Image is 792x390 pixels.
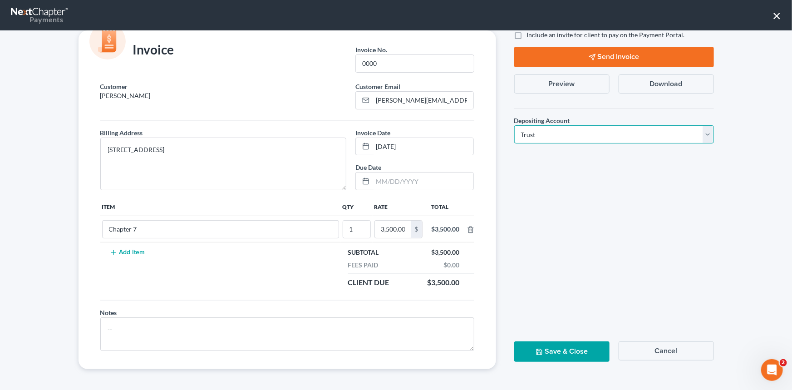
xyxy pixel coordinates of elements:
[344,277,394,288] div: Client Due
[355,46,387,54] span: Invoice No.
[341,197,373,216] th: Qty
[373,138,473,155] input: MM/DD/YYYY
[373,92,473,109] input: Enter email...
[89,23,126,59] img: icon-money-cc55cd5b71ee43c44ef0efbab91310903cbf28f8221dba23c0d5ca797e203e98.svg
[780,359,787,366] span: 2
[96,41,179,59] div: Invoice
[11,5,69,26] a: Payments
[100,129,143,137] span: Billing Address
[514,47,714,67] button: Send Invoice
[514,341,610,362] button: Save & Close
[514,117,570,124] span: Depositing Account
[527,31,685,39] span: Include an invite for client to pay on the Payment Portal.
[772,8,781,23] button: ×
[432,225,460,234] div: $3,500.00
[356,55,473,72] input: --
[343,221,370,238] input: --
[439,261,464,270] div: $0.00
[619,341,714,360] button: Cancel
[411,221,422,238] div: $
[100,82,128,91] label: Customer
[100,91,347,100] p: [PERSON_NAME]
[355,83,400,90] span: Customer Email
[761,359,783,381] iframe: Intercom live chat
[424,197,467,216] th: Total
[100,308,117,317] label: Notes
[514,74,610,94] button: Preview
[375,221,411,238] input: 0.00
[344,261,383,270] div: Fees Paid
[108,249,148,256] button: Add Item
[344,248,384,257] div: Subtotal
[11,15,63,25] div: Payments
[373,197,424,216] th: Rate
[619,74,714,94] button: Download
[103,221,339,238] input: --
[355,163,381,172] label: Due Date
[100,197,341,216] th: Item
[423,277,464,288] div: $3,500.00
[355,129,390,137] span: Invoice Date
[427,248,464,257] div: $3,500.00
[373,173,473,190] input: MM/DD/YYYY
